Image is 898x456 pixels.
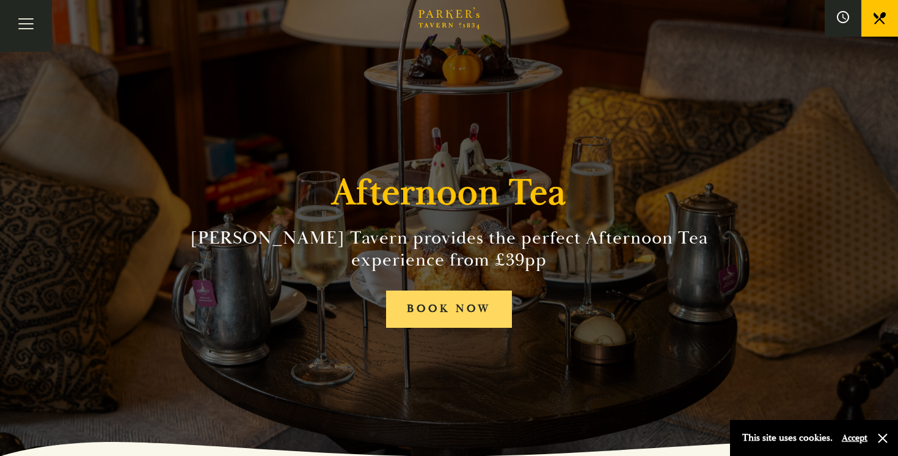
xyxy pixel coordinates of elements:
p: This site uses cookies. [742,429,833,447]
a: BOOK NOW [386,291,512,328]
h2: [PERSON_NAME] Tavern provides the perfect Afternoon Tea experience from £39pp [170,227,728,271]
h1: Afternoon Tea [332,171,566,215]
button: Close and accept [877,432,889,444]
button: Accept [842,432,867,444]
